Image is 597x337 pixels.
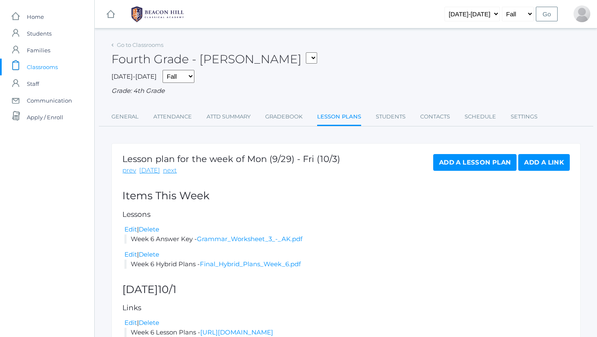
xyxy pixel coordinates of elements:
[433,154,517,171] a: Add a Lesson Plan
[27,109,63,126] span: Apply / Enroll
[124,318,570,328] div: |
[317,108,361,126] a: Lesson Plans
[376,108,406,125] a: Students
[207,108,251,125] a: Attd Summary
[27,59,58,75] span: Classrooms
[139,225,159,233] a: Delete
[126,4,189,25] img: 1_BHCALogos-05.png
[518,154,570,171] a: Add a Link
[511,108,538,125] a: Settings
[122,284,570,296] h2: [DATE]
[124,319,137,327] a: Edit
[153,108,192,125] a: Attendance
[27,25,52,42] span: Students
[465,108,496,125] a: Schedule
[124,225,137,233] a: Edit
[111,53,317,66] h2: Fourth Grade - [PERSON_NAME]
[200,260,301,268] a: Final_Hybrid_Plans_Week_6.pdf
[536,7,558,21] input: Go
[139,166,160,175] a: [DATE]
[111,86,581,96] div: Grade: 4th Grade
[111,72,157,80] span: [DATE]-[DATE]
[124,250,570,260] div: |
[122,154,340,164] h1: Lesson plan for the week of Mon (9/29) - Fri (10/3)
[197,235,302,243] a: Grammar_Worksheet_3_-_AK.pdf
[27,42,50,59] span: Families
[265,108,302,125] a: Gradebook
[200,328,273,336] a: [URL][DOMAIN_NAME]
[139,319,159,327] a: Delete
[27,92,72,109] span: Communication
[124,234,570,244] li: Week 6 Answer Key -
[111,108,139,125] a: General
[124,250,137,258] a: Edit
[139,250,159,258] a: Delete
[27,75,39,92] span: Staff
[574,5,590,22] div: Lydia Chaffin
[158,283,176,296] span: 10/1
[122,166,136,175] a: prev
[163,166,177,175] a: next
[124,260,570,269] li: Week 6 Hybrid Plans -
[122,304,570,312] h5: Links
[27,8,44,25] span: Home
[122,211,570,219] h5: Lessons
[124,225,570,234] div: |
[122,190,570,202] h2: Items This Week
[420,108,450,125] a: Contacts
[117,41,163,48] a: Go to Classrooms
